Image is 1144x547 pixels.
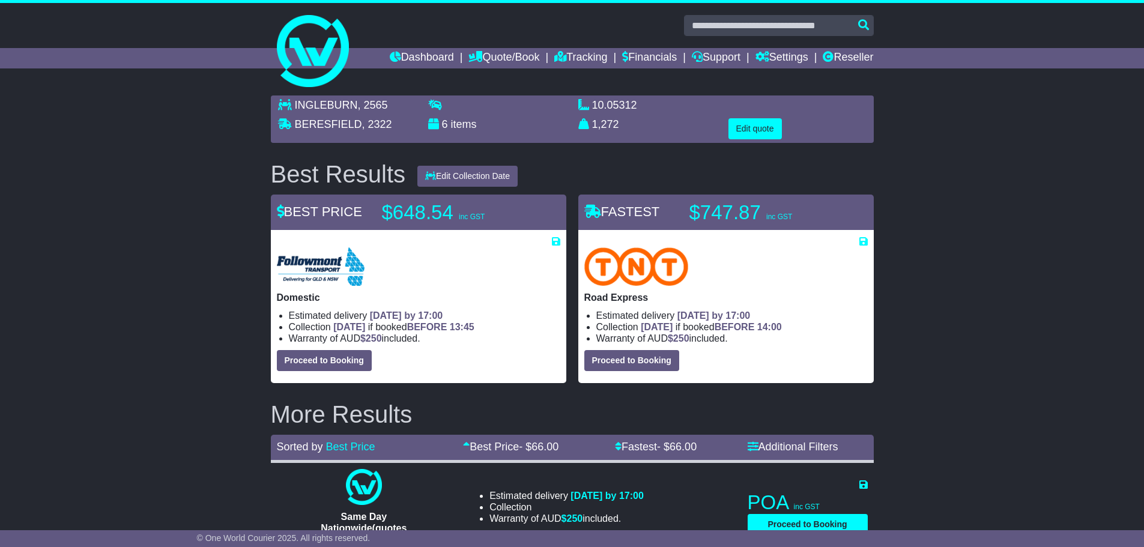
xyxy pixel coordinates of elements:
[592,118,619,130] span: 1,272
[794,503,820,511] span: inc GST
[358,99,388,111] span: , 2565
[390,48,454,68] a: Dashboard
[673,333,689,343] span: 250
[326,441,375,453] a: Best Price
[668,333,689,343] span: $
[468,48,539,68] a: Quote/Book
[463,441,558,453] a: Best Price- $66.00
[584,292,868,303] p: Road Express
[689,201,840,225] p: $747.87
[277,350,372,371] button: Proceed to Booking
[333,322,474,332] span: if booked
[289,310,560,321] li: Estimated delivery
[592,99,637,111] span: 10.05312
[360,333,382,343] span: $
[596,310,868,321] li: Estimated delivery
[321,512,407,545] span: Same Day Nationwide(quotes take 0.5-1 hour)
[459,213,485,221] span: inc GST
[677,310,751,321] span: [DATE] by 17:00
[289,321,560,333] li: Collection
[295,118,362,130] span: BERESFIELD
[657,441,697,453] span: - $
[277,441,323,453] span: Sorted by
[289,333,560,344] li: Warranty of AUD included.
[596,321,868,333] li: Collection
[197,533,371,543] span: © One World Courier 2025. All rights reserved.
[715,322,755,332] span: BEFORE
[670,441,697,453] span: 66.00
[755,48,808,68] a: Settings
[554,48,607,68] a: Tracking
[622,48,677,68] a: Financials
[567,513,583,524] span: 250
[531,441,558,453] span: 66.00
[370,310,443,321] span: [DATE] by 17:00
[584,247,689,286] img: TNT Domestic: Road Express
[442,118,448,130] span: 6
[766,213,792,221] span: inc GST
[615,441,697,453] a: Fastest- $66.00
[382,201,532,225] p: $648.54
[728,118,782,139] button: Edit quote
[407,322,447,332] span: BEFORE
[823,48,873,68] a: Reseller
[748,441,838,453] a: Additional Filters
[271,401,874,428] h2: More Results
[489,490,644,501] li: Estimated delivery
[362,118,392,130] span: , 2322
[757,322,782,332] span: 14:00
[450,322,474,332] span: 13:45
[584,350,679,371] button: Proceed to Booking
[366,333,382,343] span: 250
[277,247,365,286] img: Followmont Transport: Domestic
[333,322,365,332] span: [DATE]
[265,161,412,187] div: Best Results
[489,501,644,513] li: Collection
[277,292,560,303] p: Domestic
[346,469,382,505] img: One World Courier: Same Day Nationwide(quotes take 0.5-1 hour)
[451,118,477,130] span: items
[570,491,644,501] span: [DATE] by 17:00
[641,322,673,332] span: [DATE]
[417,166,518,187] button: Edit Collection Date
[519,441,558,453] span: - $
[641,322,781,332] span: if booked
[584,204,660,219] span: FASTEST
[748,491,868,515] p: POA
[561,513,583,524] span: $
[692,48,740,68] a: Support
[748,514,868,535] button: Proceed to Booking
[277,204,362,219] span: BEST PRICE
[489,513,644,524] li: Warranty of AUD included.
[596,333,868,344] li: Warranty of AUD included.
[295,99,358,111] span: INGLEBURN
